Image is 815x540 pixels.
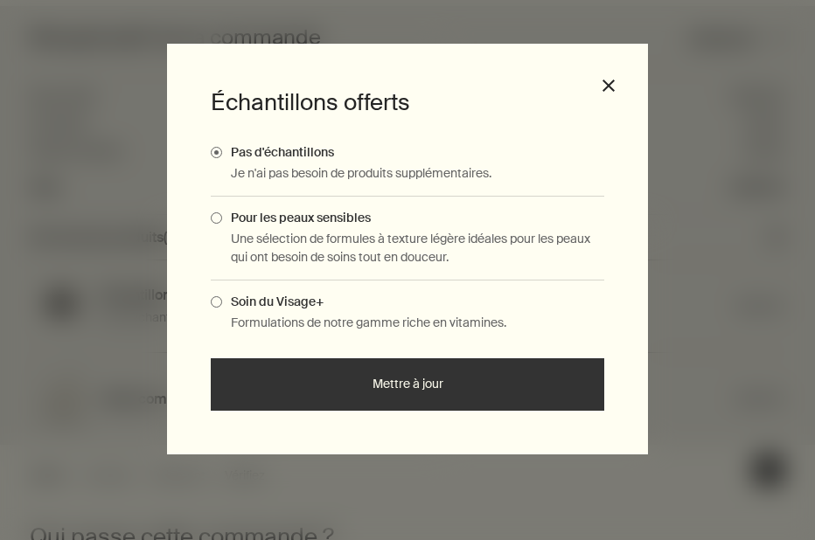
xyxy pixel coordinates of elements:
p: Je n'ai pas besoin de produits supplémentaires. [231,164,604,183]
button: close [601,78,616,93]
p: Formulations de notre gamme riche en vitamines. [231,314,604,332]
span: Pas d'échantillons [222,144,334,160]
span: Soin du Visage+ [222,294,324,309]
span: Pour les peaux sensibles [222,210,371,225]
p: Une sélection de formules à texture légère idéales pour les peaux qui ont besoin de soins tout en... [231,230,604,267]
button: Mettre à jour [211,358,604,411]
h3: Échantillons offerts [211,87,604,118]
